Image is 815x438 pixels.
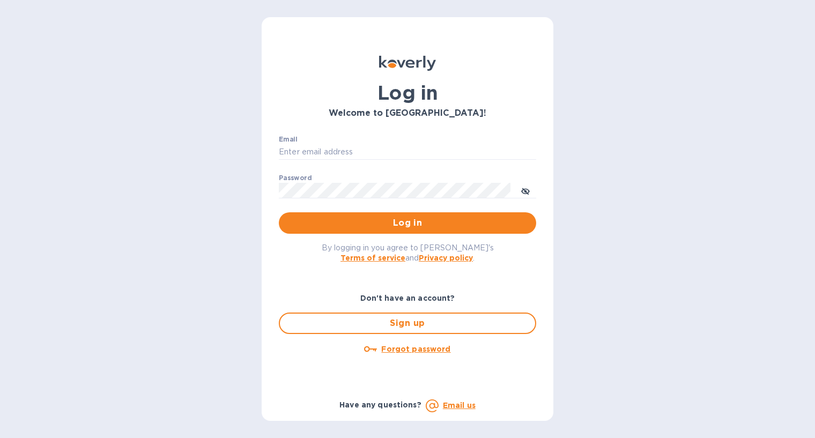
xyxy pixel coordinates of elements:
[288,317,527,330] span: Sign up
[279,144,536,160] input: Enter email address
[279,108,536,118] h3: Welcome to [GEOGRAPHIC_DATA]!
[381,345,450,353] u: Forgot password
[287,217,528,229] span: Log in
[279,212,536,234] button: Log in
[443,401,476,410] a: Email us
[279,313,536,334] button: Sign up
[322,243,494,262] span: By logging in you agree to [PERSON_NAME]'s and .
[279,136,298,143] label: Email
[279,81,536,104] h1: Log in
[419,254,473,262] a: Privacy policy
[360,294,455,302] b: Don't have an account?
[339,400,421,409] b: Have any questions?
[279,175,312,181] label: Password
[340,254,405,262] a: Terms of service
[515,180,536,201] button: toggle password visibility
[379,56,436,71] img: Koverly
